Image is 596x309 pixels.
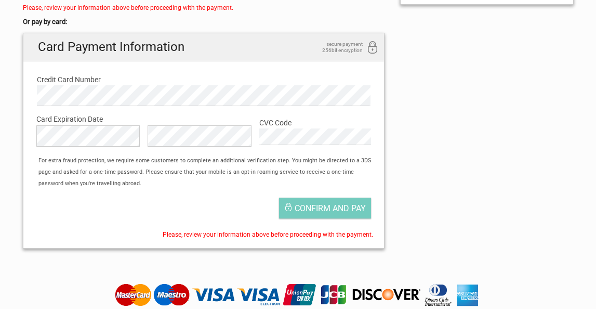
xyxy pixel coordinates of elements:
[23,33,385,61] h2: Card Payment Information
[15,18,117,27] p: We're away right now. Please check back later!
[311,41,363,54] span: secure payment 256bit encryption
[37,74,371,85] label: Credit Card Number
[23,2,385,14] div: Please, review your information above before proceeding with the payment.
[295,203,366,213] span: Confirm and pay
[279,198,371,218] button: Confirm and pay
[33,155,384,190] div: For extra fraud protection, we require some customers to complete an additional verification step...
[259,117,371,128] label: CVC Code
[366,41,379,55] i: 256bit encryption
[29,229,379,240] div: Please, review your information above before proceeding with the payment.
[120,16,132,29] button: Open LiveChat chat widget
[36,113,372,125] label: Card Expiration Date
[112,283,484,306] img: Tourdesk accepts
[23,16,385,28] h5: Or pay by card:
